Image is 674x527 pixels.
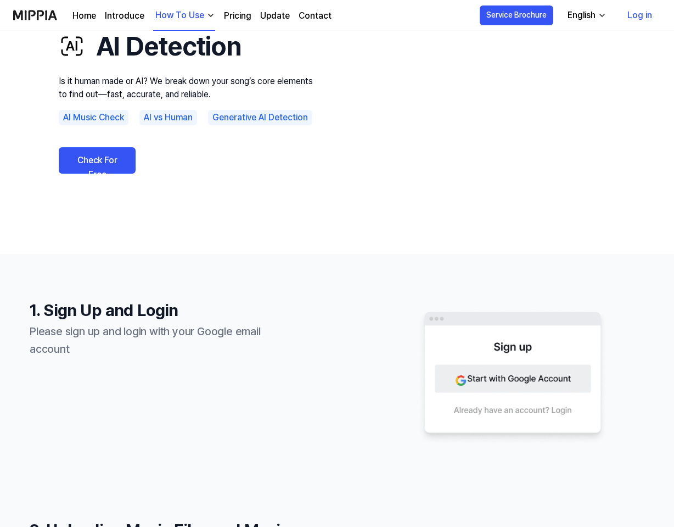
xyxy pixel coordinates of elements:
[153,1,215,31] button: How To Use
[208,110,312,125] div: Generative AI Detection
[206,11,215,20] img: down
[59,110,128,125] div: AI Music Check
[59,75,322,101] p: Is it human made or AI? We break down your song’s core elements to find out—fast, accurate, and r...
[59,147,136,174] a: Check For Free
[260,9,290,23] a: Update
[299,9,332,23] a: Contact
[153,9,206,22] div: How To Use
[139,110,197,125] div: AI vs Human
[224,9,251,23] a: Pricing
[565,9,598,22] div: English
[30,323,293,358] div: Please sign up and login with your Google email account
[381,306,644,443] img: 1. Sign Up and Login
[30,298,293,323] h1: 1. Sign Up and Login
[105,9,144,23] a: Introduce
[480,5,553,25] button: Service Brochure
[59,26,322,66] h1: AI Detection
[72,9,96,23] a: Home
[559,4,613,26] button: English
